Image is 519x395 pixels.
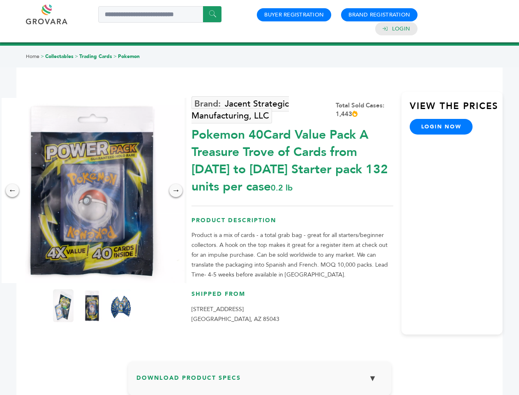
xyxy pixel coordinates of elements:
p: [STREET_ADDRESS] [GEOGRAPHIC_DATA], AZ 85043 [191,304,393,324]
a: Jacent Strategic Manufacturing, LLC [191,96,289,123]
img: Pokemon 40-Card Value Pack – A Treasure Trove of Cards from 1996 to 2024 - Starter pack! 132 unit... [82,289,102,322]
h3: View the Prices [410,100,503,119]
p: Product is a mix of cards - a total grab bag - great for all starters/beginner collectors. A hook... [191,230,393,280]
button: ▼ [362,369,383,387]
h3: Shipped From [191,290,393,304]
img: Pokemon 40-Card Value Pack – A Treasure Trove of Cards from 1996 to 2024 - Starter pack! 132 unit... [53,289,74,322]
div: ← [6,184,19,197]
div: Pokemon 40Card Value Pack A Treasure Trove of Cards from [DATE] to [DATE] Starter pack 132 units ... [191,122,393,195]
a: login now [410,119,473,135]
div: Total Sold Cases: 1,443 [336,101,393,118]
input: Search a product or brand... [98,6,221,23]
span: 0.2 lb [271,182,293,193]
a: Brand Registration [348,11,410,19]
h3: Product Description [191,216,393,231]
span: > [75,53,78,60]
img: Pokemon 40-Card Value Pack – A Treasure Trove of Cards from 1996 to 2024 - Starter pack! 132 unit... [111,289,131,322]
a: Pokemon [118,53,140,60]
span: > [41,53,44,60]
a: Login [392,25,410,33]
a: Buyer Registration [264,11,324,19]
span: > [113,53,117,60]
h3: Download Product Specs [136,369,383,393]
a: Trading Cards [79,53,112,60]
a: Home [26,53,39,60]
a: Collectables [45,53,74,60]
div: → [169,184,182,197]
